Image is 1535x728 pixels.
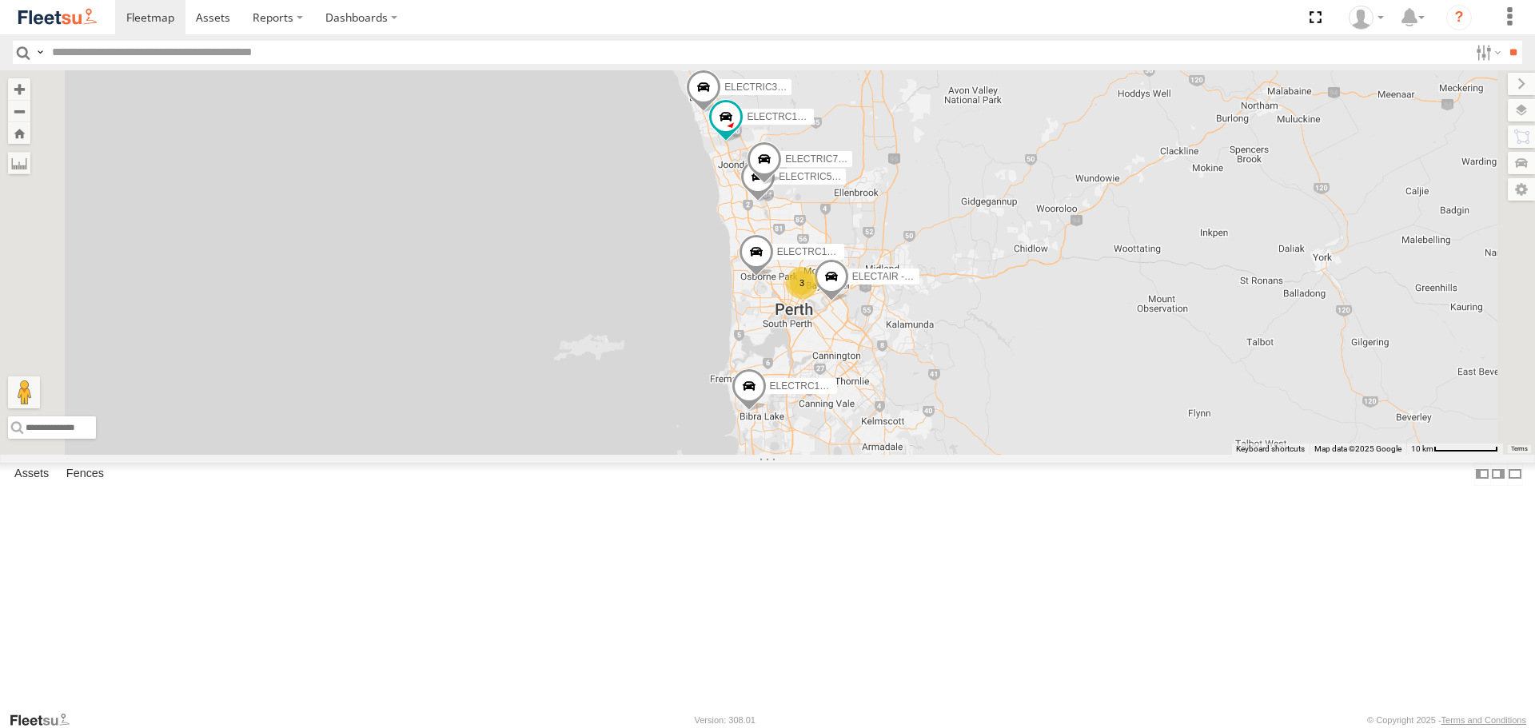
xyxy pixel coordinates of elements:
[1469,41,1504,64] label: Search Filter Options
[1474,463,1490,486] label: Dock Summary Table to the Left
[1367,715,1526,725] div: © Copyright 2025 -
[1236,444,1305,455] button: Keyboard shortcuts
[8,122,30,144] button: Zoom Home
[1446,5,1472,30] i: ?
[1511,445,1528,452] a: Terms (opens in new tab)
[1490,463,1506,486] label: Dock Summary Table to the Right
[785,153,925,165] span: ELECTRIC7 - [PERSON_NAME]
[1441,715,1526,725] a: Terms and Conditions
[8,376,40,408] button: Drag Pegman onto the map to open Street View
[8,78,30,100] button: Zoom in
[34,41,46,64] label: Search Query
[1406,444,1503,455] button: Map Scale: 10 km per 77 pixels
[852,271,932,282] span: ELECTAIR - Riaan
[695,715,756,725] div: Version: 308.01
[770,380,913,392] span: ELECTRC16 - [PERSON_NAME]
[9,712,82,728] a: Visit our Website
[1411,444,1433,453] span: 10 km
[724,82,864,93] span: ELECTRIC3 - [PERSON_NAME]
[6,463,57,486] label: Assets
[1507,463,1523,486] label: Hide Summary Table
[1314,444,1401,453] span: Map data ©2025 Google
[8,100,30,122] button: Zoom out
[777,247,859,258] span: ELECTRC18 - Gav
[58,463,112,486] label: Fences
[1343,6,1389,30] div: Wayne Betts
[8,152,30,174] label: Measure
[747,112,890,123] span: ELECTRC12 - [PERSON_NAME]
[16,6,99,28] img: fleetsu-logo-horizontal.svg
[1508,178,1535,201] label: Map Settings
[786,267,818,299] div: 3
